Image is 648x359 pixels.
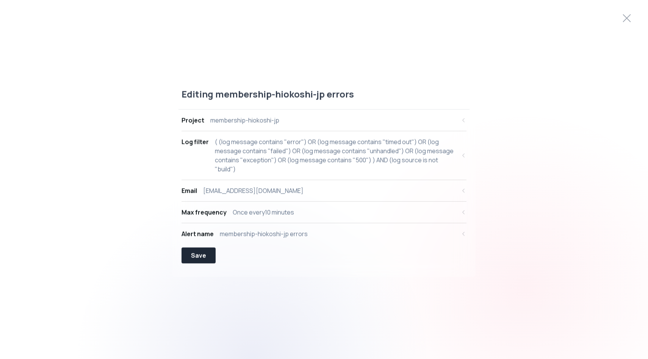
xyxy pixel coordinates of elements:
[182,186,197,195] div: Email
[182,180,466,201] button: Email[EMAIL_ADDRESS][DOMAIN_NAME]
[182,116,204,125] div: Project
[215,137,456,174] div: ( (log message contains "error") OR (log message contains "timed out") OR (log message contains "...
[178,88,470,110] div: Editing membership-hiokoshi-jp errors
[191,251,206,260] div: Save
[233,208,294,217] div: Once every 10 minutes
[220,229,308,239] div: membership-hiokoshi-jp errors
[182,223,466,245] button: Alert namemembership-hiokoshi-jp errors
[182,229,214,239] div: Alert name
[182,202,466,223] button: Max frequencyOnce every10 minutes
[182,131,466,180] button: Log filter( (log message contains "error") OR (log message contains "timed out") OR (log message ...
[182,208,227,217] div: Max frequency
[210,116,279,125] div: membership-hiokoshi-jp
[182,110,466,131] button: Projectmembership-hiokoshi-jp
[203,186,304,195] div: [EMAIL_ADDRESS][DOMAIN_NAME]
[182,137,209,147] div: Log filter
[182,248,216,264] button: Save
